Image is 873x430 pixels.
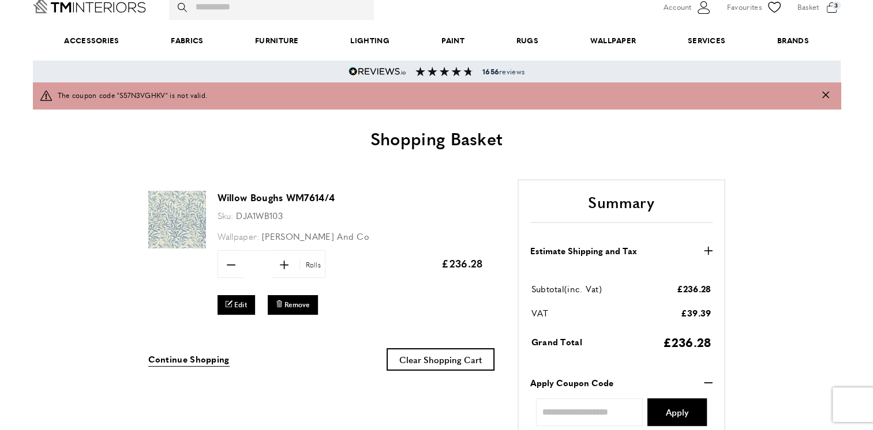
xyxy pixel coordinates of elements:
a: Furniture [229,23,324,58]
span: DJA1WB103 [236,209,283,221]
img: Reviews.io 5 stars [349,67,406,76]
strong: Apply Coupon Code [530,376,613,390]
button: Remove Willow Boughs WM7614/4 [268,295,318,314]
span: £39.39 [681,307,711,319]
button: Apply Coupon Code [530,376,713,390]
span: Apply [666,408,688,416]
button: Apply [647,398,707,426]
span: Shopping Basket [370,126,503,150]
span: Rolls [299,259,324,270]
span: Clear Shopping Cart [399,353,482,365]
h2: Summary [530,192,713,223]
span: Grand Total [531,335,582,348]
a: Edit Willow Boughs WM7614/4 [218,295,256,314]
span: £236.28 [662,333,711,350]
a: Willow Boughs WM7614/4 [218,191,335,204]
a: Lighting [325,23,415,58]
a: Fabrics [145,23,229,58]
a: Paint [415,23,490,58]
span: Accessories [38,23,145,58]
button: Close message [822,90,829,101]
span: [PERSON_NAME] And Co [262,230,369,242]
button: Estimate Shipping and Tax [530,244,713,258]
span: VAT [531,307,549,319]
span: Favourites [727,1,762,13]
span: reviews [482,67,524,76]
span: Sku: [218,209,234,221]
img: Reviews section [415,67,473,76]
strong: 1656 [482,66,499,77]
a: Willow Boughs WM7614/4 [148,240,206,250]
span: Remove [284,300,310,310]
span: Wallpaper: [218,230,260,242]
a: Services [662,23,751,58]
span: Edit [234,300,247,310]
span: Account [664,1,691,13]
strong: Estimate Shipping and Tax [530,244,637,258]
span: The coupon code "S57N3VGHKV" is not valid. [58,90,208,101]
img: Willow Boughs WM7614/4 [148,191,206,248]
a: Wallpaper [564,23,662,58]
span: £236.28 [441,256,482,270]
button: Clear Shopping Cart [387,348,494,371]
a: Rugs [490,23,564,58]
span: £236.28 [676,282,711,295]
span: Continue Shopping [148,353,230,365]
span: (inc. Vat) [564,282,602,295]
a: Brands [751,23,834,58]
span: Subtotal [531,282,564,295]
a: Continue Shopping [148,352,230,367]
